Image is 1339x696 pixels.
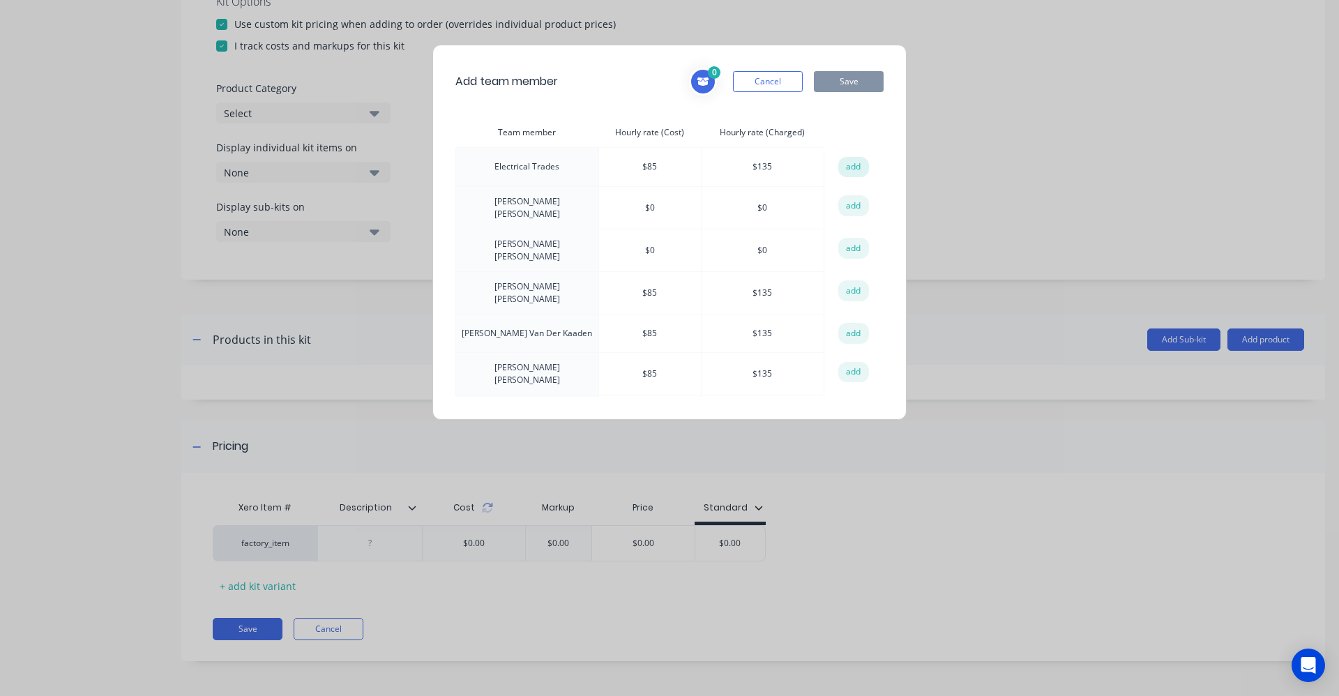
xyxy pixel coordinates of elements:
td: $ 0 [598,186,701,229]
span: 0 [708,66,720,79]
td: $ 0 [701,229,824,271]
button: Save [814,71,884,92]
td: [PERSON_NAME] Van Der Kaaden [456,314,599,353]
td: $ 135 [701,271,824,314]
button: add [838,157,869,178]
td: $ 135 [701,148,824,187]
button: add [838,362,869,383]
button: add [838,280,869,301]
span: Add team member [455,73,558,90]
td: $ 85 [598,271,701,314]
td: [PERSON_NAME] [PERSON_NAME] [456,353,599,395]
button: add [838,195,869,216]
td: $ 135 [701,353,824,395]
button: Cancel [733,71,803,92]
td: $ 85 [598,353,701,395]
div: Open Intercom Messenger [1292,649,1325,682]
button: add [838,238,869,259]
td: [PERSON_NAME] [PERSON_NAME] [456,271,599,314]
td: Lachlan [PERSON_NAME] [456,395,599,434]
td: $ 135 [701,395,824,434]
td: [PERSON_NAME] [PERSON_NAME] [456,186,599,229]
td: $ 0 [701,186,824,229]
td: Electrical Trades [456,148,599,187]
th: Team member [456,118,599,148]
td: [PERSON_NAME] [PERSON_NAME] [456,229,599,271]
th: action [824,118,883,148]
th: Hourly rate (Charged) [701,118,824,148]
td: $ 85 [598,314,701,353]
button: add [838,323,869,344]
td: $ 85 [598,148,701,187]
td: $ 0 [598,229,701,271]
th: Hourly rate (Cost) [598,118,701,148]
td: $ 135 [701,314,824,353]
td: $ 85 [598,395,701,434]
